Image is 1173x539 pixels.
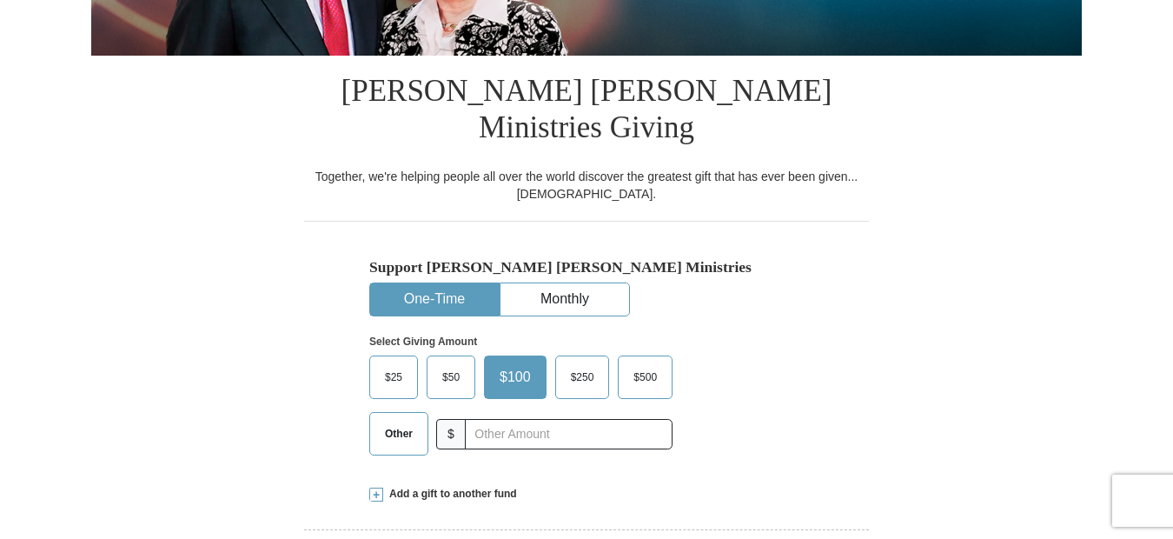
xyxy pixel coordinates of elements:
input: Other Amount [465,419,673,449]
span: $50 [434,364,468,390]
button: Monthly [500,283,629,316]
h1: [PERSON_NAME] [PERSON_NAME] Ministries Giving [304,56,869,168]
span: $100 [491,364,540,390]
div: Together, we're helping people all over the world discover the greatest gift that has ever been g... [304,168,869,203]
span: $ [436,419,466,449]
span: $25 [376,364,411,390]
button: One-Time [370,283,499,316]
span: $250 [562,364,603,390]
strong: Select Giving Amount [369,336,477,348]
h5: Support [PERSON_NAME] [PERSON_NAME] Ministries [369,258,804,276]
span: Other [376,421,421,447]
span: Add a gift to another fund [383,487,517,502]
span: $500 [625,364,666,390]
